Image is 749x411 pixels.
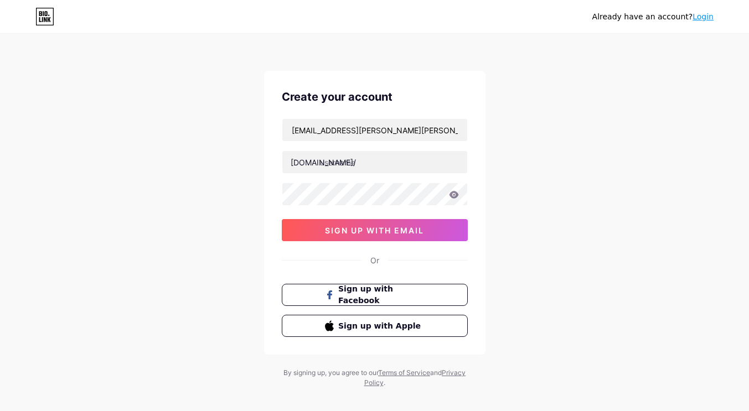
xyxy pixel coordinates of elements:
[282,89,468,105] div: Create your account
[338,320,424,332] span: Sign up with Apple
[325,226,424,235] span: sign up with email
[592,11,714,23] div: Already have an account?
[282,219,468,241] button: sign up with email
[693,12,714,21] a: Login
[282,151,467,173] input: username
[291,157,356,168] div: [DOMAIN_NAME]/
[370,254,379,266] div: Or
[281,368,469,388] div: By signing up, you agree to our and .
[282,284,468,306] button: Sign up with Facebook
[282,315,468,337] button: Sign up with Apple
[338,283,424,306] span: Sign up with Facebook
[282,119,467,141] input: Email
[378,368,430,377] a: Terms of Service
